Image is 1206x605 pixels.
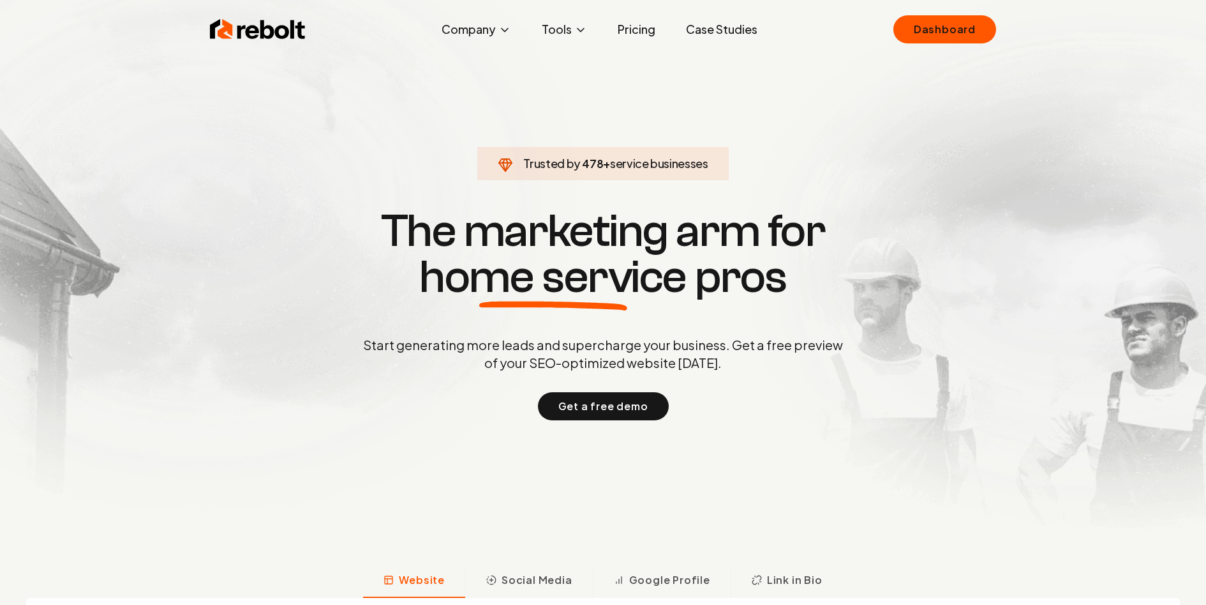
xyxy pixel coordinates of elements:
[297,208,909,300] h1: The marketing arm for pros
[502,572,572,588] span: Social Media
[582,155,603,172] span: 478
[610,156,708,171] span: service businesses
[431,17,521,42] button: Company
[893,15,996,43] a: Dashboard
[629,572,710,588] span: Google Profile
[607,17,666,42] a: Pricing
[210,17,306,42] img: Rebolt Logo
[731,565,843,598] button: Link in Bio
[523,156,580,171] span: Trusted by
[363,565,465,598] button: Website
[399,572,445,588] span: Website
[465,565,593,598] button: Social Media
[593,565,731,598] button: Google Profile
[361,336,845,372] p: Start generating more leads and supercharge your business. Get a free preview of your SEO-optimiz...
[676,17,768,42] a: Case Studies
[603,156,610,171] span: +
[767,572,823,588] span: Link in Bio
[538,392,669,420] button: Get a free demo
[532,17,597,42] button: Tools
[419,254,687,300] span: home service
